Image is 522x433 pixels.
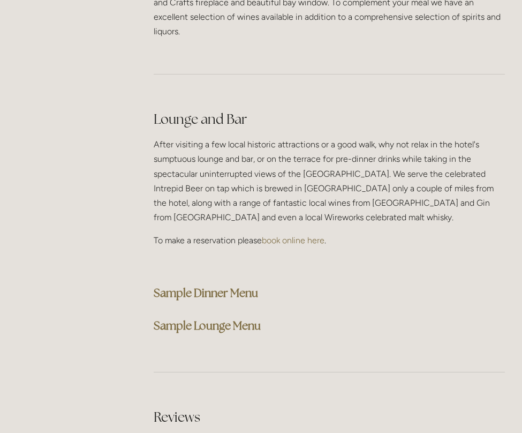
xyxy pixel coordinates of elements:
[154,408,505,427] h2: Reviews
[154,318,261,333] a: Sample Lounge Menu
[262,235,324,245] a: book online here
[154,110,505,129] h2: Lounge and Bar
[154,233,505,248] p: To make a reservation please .
[154,286,258,300] a: Sample Dinner Menu
[154,137,505,225] p: After visiting a few local historic attractions or a good walk, why not relax in the hotel's sump...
